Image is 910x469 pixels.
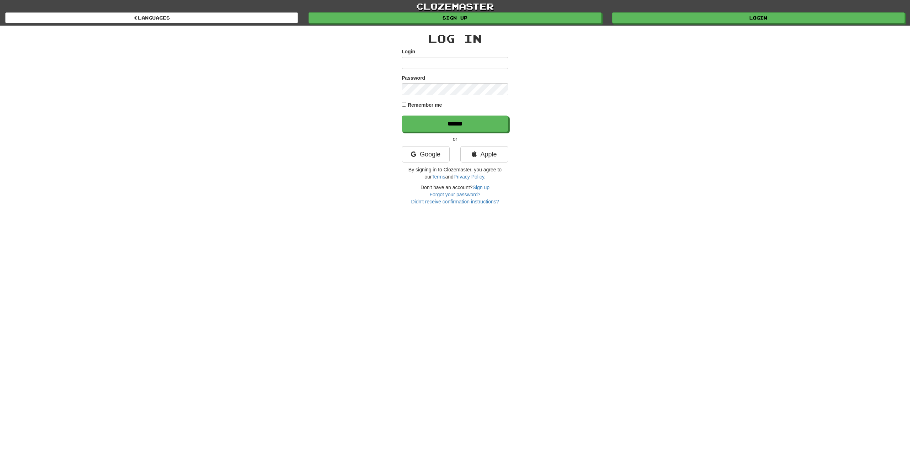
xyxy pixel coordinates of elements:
[429,192,480,197] a: Forgot your password?
[402,48,415,55] label: Login
[402,33,508,44] h2: Log In
[5,12,298,23] a: Languages
[408,101,442,108] label: Remember me
[402,74,425,81] label: Password
[612,12,905,23] a: Login
[432,174,445,180] a: Terms
[402,146,450,162] a: Google
[473,185,489,190] a: Sign up
[402,166,508,180] p: By signing in to Clozemaster, you agree to our and .
[460,146,508,162] a: Apple
[411,199,499,204] a: Didn't receive confirmation instructions?
[402,184,508,205] div: Don't have an account?
[402,135,508,143] p: or
[309,12,601,23] a: Sign up
[454,174,484,180] a: Privacy Policy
